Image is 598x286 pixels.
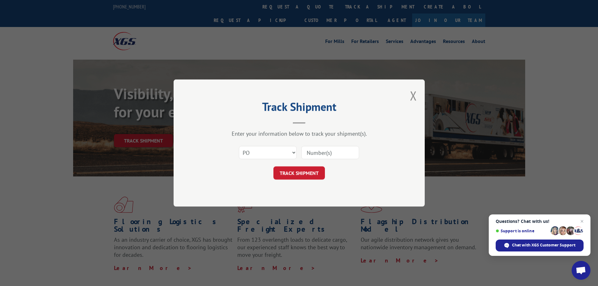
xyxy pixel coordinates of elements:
div: Enter your information below to track your shipment(s). [205,130,393,137]
button: TRACK SHIPMENT [273,166,325,180]
span: Close chat [578,218,586,225]
button: Close modal [410,87,417,104]
span: Questions? Chat with us! [496,219,584,224]
div: Chat with XGS Customer Support [496,240,584,251]
input: Number(s) [301,146,359,159]
div: Open chat [572,261,590,280]
span: Chat with XGS Customer Support [512,242,575,248]
span: Support is online [496,229,548,233]
h2: Track Shipment [205,102,393,114]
